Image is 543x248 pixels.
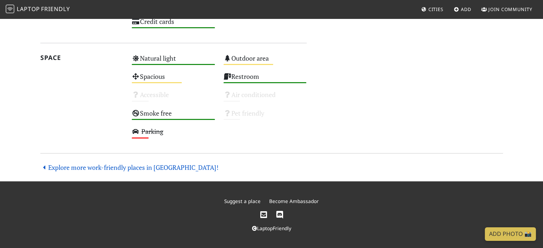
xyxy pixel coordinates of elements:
[269,198,319,204] a: Become Ambassador
[127,89,219,107] div: Accessible
[141,127,163,136] s: Parking
[127,16,219,34] div: Credit cards
[127,71,219,89] div: Spacious
[219,71,311,89] div: Restroom
[461,6,471,12] span: Add
[219,107,311,126] div: Pet friendly
[224,198,261,204] a: Suggest a place
[40,54,124,61] h2: Space
[451,3,474,16] a: Add
[219,89,311,107] div: Air conditioned
[6,3,70,16] a: LaptopFriendly LaptopFriendly
[428,6,443,12] span: Cities
[418,3,446,16] a: Cities
[127,107,219,126] div: Smoke free
[40,163,219,172] a: Explore more work-friendly places in [GEOGRAPHIC_DATA]!
[127,52,219,71] div: Natural light
[17,5,40,13] span: Laptop
[6,5,14,13] img: LaptopFriendly
[252,225,291,232] a: LaptopFriendly
[478,3,535,16] a: Join Community
[488,6,532,12] span: Join Community
[219,52,311,71] div: Outdoor area
[41,5,70,13] span: Friendly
